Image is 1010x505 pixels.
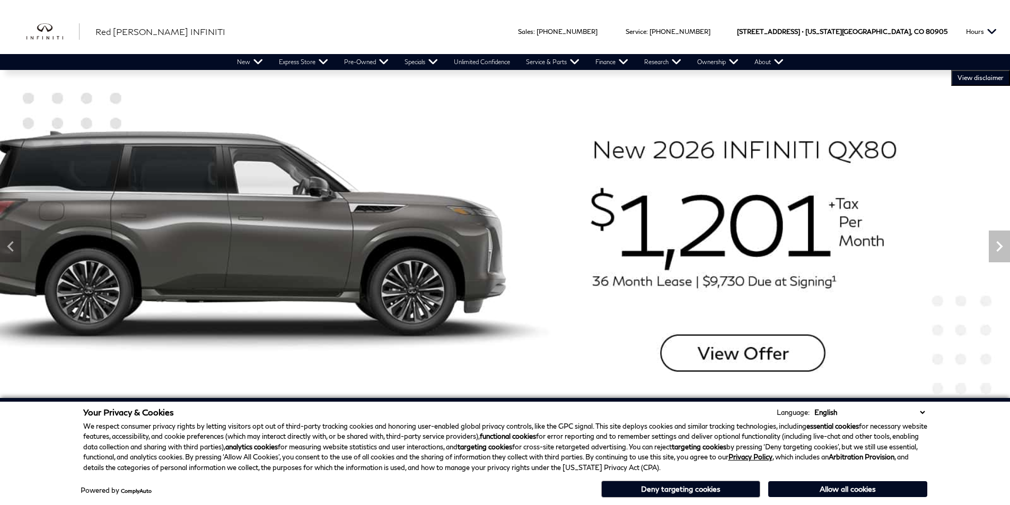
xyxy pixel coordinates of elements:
[649,28,710,36] a: [PHONE_NUMBER]
[805,9,912,54] span: [US_STATE][GEOGRAPHIC_DATA],
[81,487,152,494] div: Powered by
[397,54,446,70] a: Specials
[737,28,947,36] a: [STREET_ADDRESS] • [US_STATE][GEOGRAPHIC_DATA], CO 80905
[518,54,587,70] a: Service & Parts
[746,54,792,70] a: About
[121,488,152,494] a: ComplyAuto
[83,421,927,473] p: We respect consumer privacy rights by letting visitors opt out of third-party tracking cookies an...
[271,54,336,70] a: Express Store
[961,9,1002,54] button: Open the hours dropdown
[989,231,1010,262] div: Next
[95,26,225,37] span: Red [PERSON_NAME] INFINITI
[601,481,760,498] button: Deny targeting cookies
[737,9,804,54] span: [STREET_ADDRESS] •
[768,481,927,497] button: Allow all cookies
[27,23,80,40] a: infiniti
[829,453,894,461] strong: Arbitration Provision
[672,442,726,451] strong: targeting cookies
[27,23,80,40] img: INFINITI
[636,54,689,70] a: Research
[926,9,947,54] span: 80905
[458,442,512,451] strong: targeting cookies
[689,54,746,70] a: Ownership
[777,409,810,416] div: Language:
[229,54,792,70] nav: Main Navigation
[958,74,1004,82] span: VIEW DISCLAIMER
[728,453,772,461] a: Privacy Policy
[587,54,636,70] a: Finance
[537,28,598,36] a: [PHONE_NUMBER]
[518,28,533,36] span: Sales
[914,9,924,54] span: CO
[229,54,271,70] a: New
[533,28,535,36] span: :
[951,70,1010,86] button: VIEW DISCLAIMER
[812,407,927,418] select: Language Select
[626,28,646,36] span: Service
[336,54,397,70] a: Pre-Owned
[806,422,859,430] strong: essential cookies
[95,25,225,38] a: Red [PERSON_NAME] INFINITI
[480,432,536,440] strong: functional cookies
[225,442,278,451] strong: analytics cookies
[646,28,648,36] span: :
[446,54,518,70] a: Unlimited Confidence
[83,407,174,417] span: Your Privacy & Cookies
